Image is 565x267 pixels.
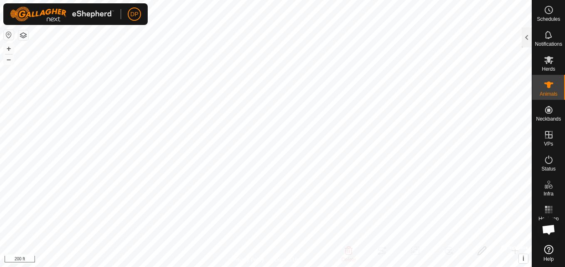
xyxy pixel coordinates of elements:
span: Neckbands [536,116,561,121]
span: Animals [540,91,558,96]
img: Gallagher Logo [10,7,114,22]
a: Help [532,242,565,265]
span: Notifications [535,42,562,47]
button: Map Layers [18,30,28,40]
button: i [519,254,528,263]
span: Help [543,257,554,262]
span: i [523,255,524,262]
span: Infra [543,191,553,196]
span: Heatmap [538,216,559,221]
span: Herds [542,67,555,72]
span: Schedules [537,17,560,22]
a: Privacy Policy [233,256,264,264]
button: – [4,54,14,64]
a: Contact Us [274,256,299,264]
button: + [4,44,14,54]
div: Open chat [536,217,561,242]
span: DP [130,10,138,19]
span: Status [541,166,555,171]
span: VPs [544,141,553,146]
button: Reset Map [4,30,14,40]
